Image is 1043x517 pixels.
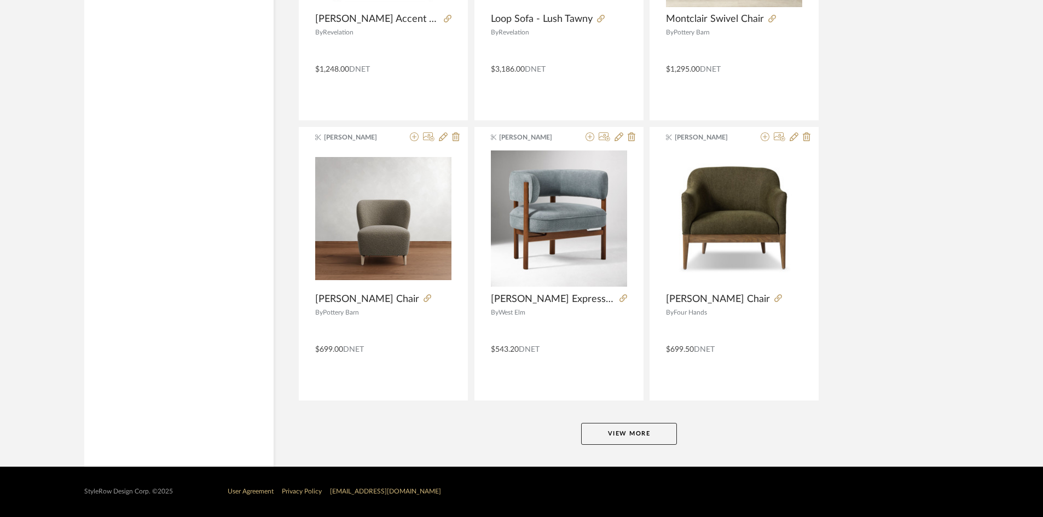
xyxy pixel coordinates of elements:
div: StyleRow Design Corp. ©2025 [84,487,173,496]
span: [PERSON_NAME] Chair [666,293,770,305]
span: $699.00 [315,346,343,353]
span: Four Hands [674,309,707,316]
span: Pottery Barn [323,309,359,316]
img: Colston Chair [666,150,802,287]
img: Craig Expressed Wood Chair [491,150,627,287]
span: $1,295.00 [666,66,700,73]
span: $1,248.00 [315,66,349,73]
div: 0 [666,150,802,287]
span: DNET [519,346,540,353]
span: DNET [694,346,715,353]
span: DNET [700,66,721,73]
span: By [491,309,499,316]
a: Privacy Policy [282,488,322,495]
span: [PERSON_NAME] [675,132,744,142]
span: Pottery Barn [674,29,710,36]
span: Montclair Swivel Chair [666,13,764,25]
span: DNET [525,66,546,73]
span: Revelation [323,29,354,36]
span: $3,186.00 [491,66,525,73]
a: [EMAIL_ADDRESS][DOMAIN_NAME] [330,488,441,495]
span: [PERSON_NAME] Expressed Wood Chair [491,293,615,305]
span: [PERSON_NAME] [324,132,393,142]
span: By [666,309,674,316]
span: DNET [343,346,364,353]
span: DNET [349,66,370,73]
span: [PERSON_NAME] Accent Chair [315,13,439,25]
button: View More [581,423,677,445]
span: West Elm [499,309,525,316]
span: By [315,309,323,316]
img: Olivia Chair [315,157,451,280]
span: [PERSON_NAME] Chair [315,293,419,305]
span: [PERSON_NAME] [499,132,568,142]
span: By [666,29,674,36]
span: Revelation [499,29,529,36]
span: $699.50 [666,346,694,353]
span: Loop Sofa - Lush Tawny [491,13,593,25]
span: By [491,29,499,36]
span: $543.20 [491,346,519,353]
span: By [315,29,323,36]
a: User Agreement [228,488,274,495]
